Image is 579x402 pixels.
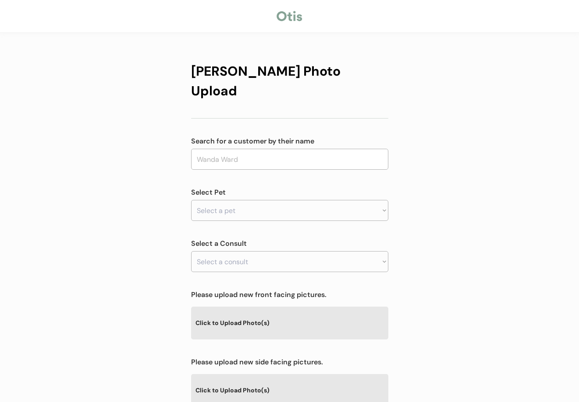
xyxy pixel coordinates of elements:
div: [PERSON_NAME] Photo Upload [191,61,388,101]
div: Please upload new front facing pictures. [191,290,388,300]
div: Select a Consult [191,238,388,249]
div: Select Pet [191,187,388,198]
div: Please upload new side facing pictures. [191,357,388,367]
div: Search for a customer by their name [191,136,388,147]
input: Wanda Ward [191,149,388,170]
div: Click to Upload Photo(s) [191,307,388,339]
